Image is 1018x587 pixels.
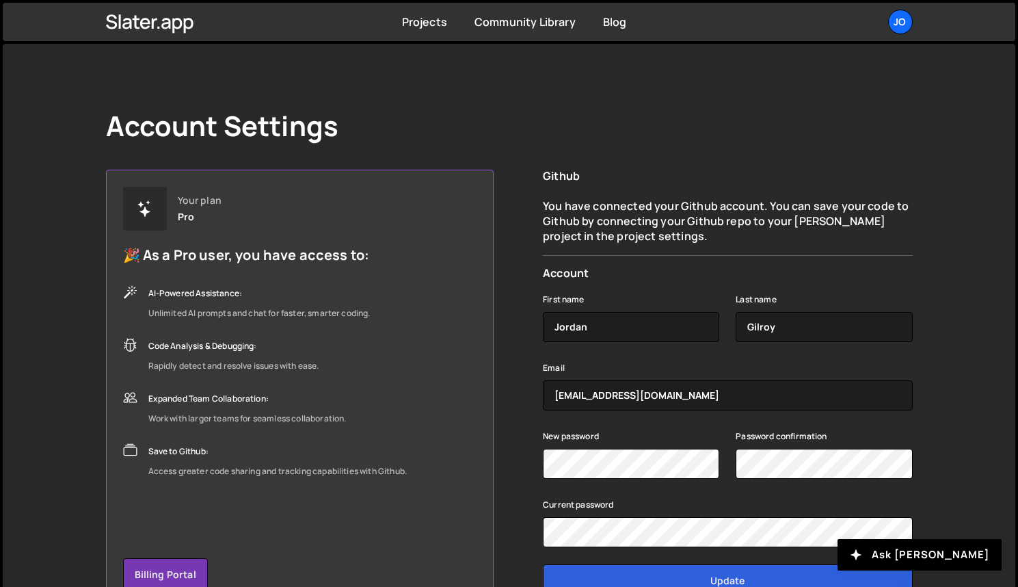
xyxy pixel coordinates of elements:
a: Blog [603,14,627,29]
label: Password confirmation [736,430,827,443]
div: Work with larger teams for seamless collaboration. [148,410,347,427]
h1: Account Settings [106,109,339,142]
div: Your plan [178,195,222,206]
label: Current password [543,498,614,512]
button: Ask [PERSON_NAME] [838,539,1002,571]
a: Community Library [474,14,576,29]
h2: Account [543,267,912,280]
label: New password [543,430,599,443]
p: You have connected your Github account. You can save your code to Github by connecting your Githu... [543,198,912,244]
label: Last name [736,293,776,306]
div: Unlimited AI prompts and chat for faster, smarter coding. [148,305,371,322]
div: Expanded Team Collaboration: [148,391,347,407]
h5: 🎉 As a Pro user, you have access to: [123,247,407,263]
label: First name [543,293,585,306]
div: AI-Powered Assistance: [148,285,371,302]
div: Pro [178,211,194,222]
div: Rapidly detect and resolve issues with ease. [148,358,319,374]
div: Save to Github: [148,443,407,460]
div: Access greater code sharing and tracking capabilities with Github. [148,463,407,480]
a: Projects [402,14,447,29]
h2: Github [543,170,912,183]
a: Jo [888,10,913,34]
label: Email [543,361,565,375]
div: Code Analysis & Debugging: [148,338,319,354]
